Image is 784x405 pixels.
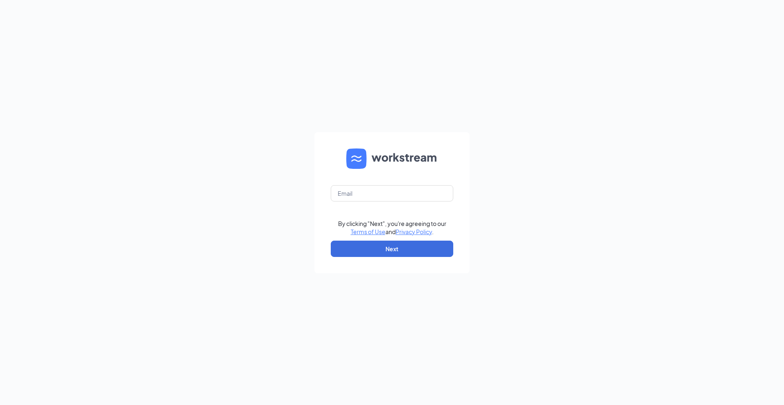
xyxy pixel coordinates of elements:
input: Email [331,185,453,201]
a: Terms of Use [351,228,385,235]
button: Next [331,241,453,257]
a: Privacy Policy [396,228,432,235]
div: By clicking "Next", you're agreeing to our and . [338,219,446,236]
img: WS logo and Workstream text [346,148,438,169]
